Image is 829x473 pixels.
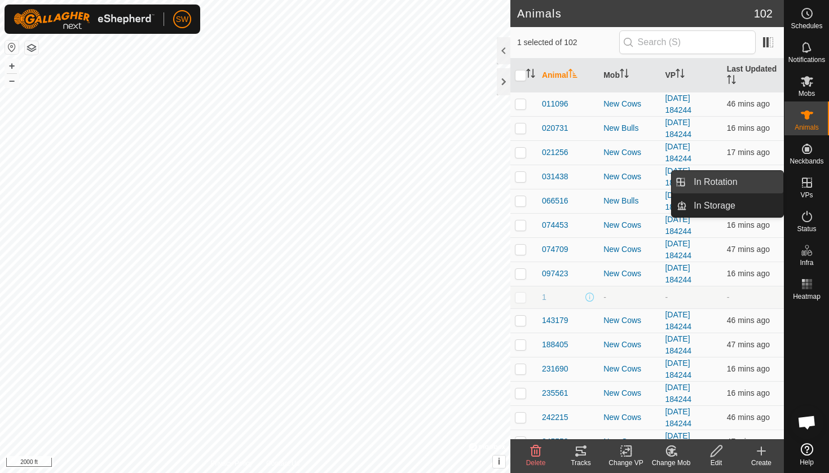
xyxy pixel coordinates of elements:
div: New Cows [603,219,656,231]
a: In Rotation [687,171,783,193]
div: New Cows [603,244,656,255]
span: 7 Oct 2025 at 3:32 PM [727,340,770,349]
span: 143179 [542,315,568,326]
div: New Cows [603,387,656,399]
span: 074709 [542,244,568,255]
span: 7 Oct 2025 at 3:33 PM [727,99,770,108]
span: 231690 [542,363,568,375]
span: 7 Oct 2025 at 4:02 PM [727,269,770,278]
span: 102 [754,5,773,22]
span: Schedules [791,23,822,29]
span: 066516 [542,195,568,207]
input: Search (S) [619,30,756,54]
span: 1 [542,291,546,303]
div: New Cows [603,147,656,158]
a: [DATE] 184244 [665,263,691,284]
span: 242215 [542,412,568,423]
span: Notifications [788,56,825,63]
span: 235561 [542,387,568,399]
a: [DATE] 184244 [665,383,691,404]
span: i [498,457,500,466]
div: New Bulls [603,122,656,134]
app-display-virtual-paddock-transition: - [665,293,668,302]
p-sorticon: Activate to sort [620,70,629,79]
span: 7 Oct 2025 at 4:02 PM [727,148,770,157]
span: Neckbands [790,158,823,165]
a: [DATE] 184244 [665,334,691,355]
a: Contact Us [266,458,299,468]
span: Delete [526,459,546,467]
div: New Cows [603,171,656,183]
span: 1 selected of 102 [517,37,619,48]
a: [DATE] 184244 [665,359,691,379]
span: Animals [795,124,819,131]
span: 020731 [542,122,568,134]
span: 188405 [542,339,568,351]
div: New Cows [603,268,656,280]
div: Create [739,458,784,468]
span: 7 Oct 2025 at 4:02 PM [727,388,770,397]
button: – [5,74,19,87]
a: [DATE] 184244 [665,431,691,452]
img: Gallagher Logo [14,9,155,29]
div: New Cows [603,363,656,375]
a: [DATE] 184244 [665,407,691,428]
th: Mob [599,59,660,92]
span: VPs [800,192,813,198]
p-sorticon: Activate to sort [727,77,736,86]
span: 7 Oct 2025 at 4:03 PM [727,364,770,373]
span: 011096 [542,98,568,110]
a: [DATE] 184244 [665,215,691,236]
span: SW [176,14,189,25]
span: Heatmap [793,293,821,300]
a: [DATE] 184244 [665,310,691,331]
a: [DATE] 184244 [665,191,691,211]
div: - [603,291,656,303]
div: Tracks [558,458,603,468]
span: Status [797,226,816,232]
span: 7 Oct 2025 at 3:32 PM [727,245,770,254]
a: [DATE] 184244 [665,239,691,260]
p-sorticon: Activate to sort [526,70,535,79]
a: [DATE] 184244 [665,142,691,163]
p-sorticon: Activate to sort [568,70,577,79]
div: Open chat [790,405,824,439]
a: [DATE] 184244 [665,94,691,114]
span: - [727,293,730,302]
span: In Storage [694,199,735,213]
span: 031438 [542,171,568,183]
h2: Animals [517,7,754,20]
th: Animal [537,59,599,92]
a: Privacy Policy [210,458,253,468]
button: Reset Map [5,41,19,54]
a: [DATE] 184244 [665,118,691,139]
span: 097423 [542,268,568,280]
span: 074453 [542,219,568,231]
span: 245552 [542,436,568,448]
span: 7 Oct 2025 at 3:32 PM [727,413,770,422]
div: Change Mob [649,458,694,468]
p-sorticon: Activate to sort [676,70,685,79]
div: New Cows [603,436,656,448]
div: Change VP [603,458,649,468]
button: Map Layers [25,41,38,55]
div: New Cows [603,339,656,351]
div: New Bulls [603,195,656,207]
a: In Storage [687,194,783,217]
a: [DATE] 184244 [665,166,691,187]
span: 7 Oct 2025 at 4:02 PM [727,123,770,132]
a: Help [784,439,829,470]
li: In Rotation [672,171,783,193]
span: 7 Oct 2025 at 3:32 PM [727,437,770,446]
div: Edit [694,458,739,468]
span: In Rotation [694,175,737,189]
div: New Cows [603,98,656,110]
span: 7 Oct 2025 at 3:32 PM [727,316,770,325]
span: 021256 [542,147,568,158]
span: Infra [800,259,813,266]
th: VP [660,59,722,92]
span: 7 Oct 2025 at 4:02 PM [727,220,770,229]
span: Mobs [799,90,815,97]
div: New Cows [603,412,656,423]
button: i [493,456,505,468]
